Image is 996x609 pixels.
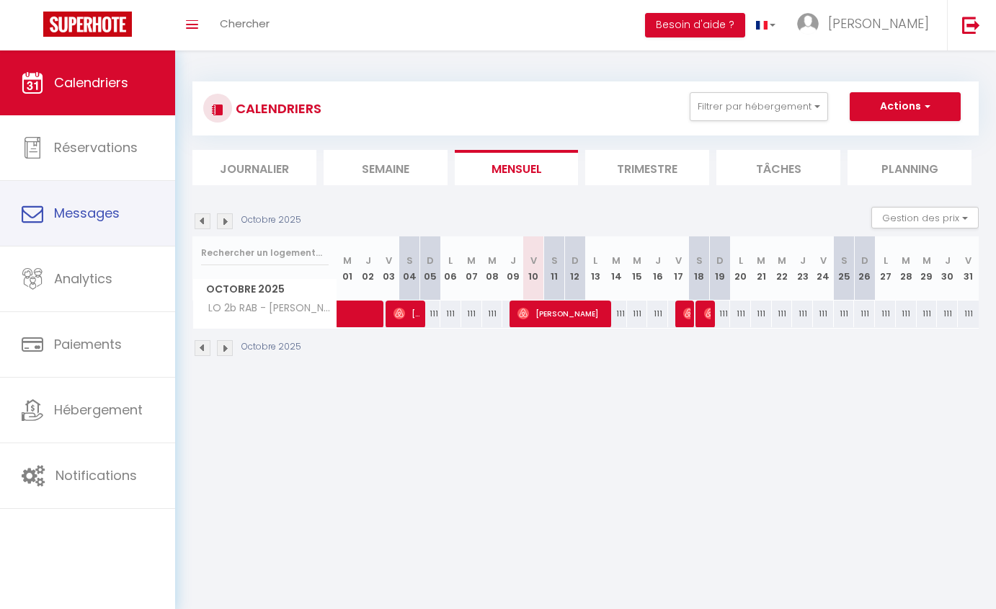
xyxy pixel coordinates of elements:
[834,301,855,327] div: 111
[502,236,523,301] th: 09
[482,301,503,327] div: 111
[201,240,329,266] input: Rechercher un logement...
[585,236,606,301] th: 13
[841,254,848,267] abbr: S
[730,236,751,301] th: 20
[461,236,482,301] th: 07
[902,254,910,267] abbr: M
[54,335,122,353] span: Paiements
[937,236,958,301] th: 30
[386,254,392,267] abbr: V
[690,92,828,121] button: Filtrer par hébergement
[958,301,979,327] div: 111
[448,254,453,267] abbr: L
[739,254,743,267] abbr: L
[517,300,608,327] span: [PERSON_NAME]
[606,301,627,327] div: 111
[965,254,971,267] abbr: V
[427,254,434,267] abbr: D
[861,254,868,267] abbr: D
[54,74,128,92] span: Calendriers
[357,236,378,301] th: 02
[772,301,793,327] div: 111
[848,150,971,185] li: Planning
[482,236,503,301] th: 08
[585,150,709,185] li: Trimestre
[896,236,917,301] th: 28
[440,301,461,327] div: 111
[854,236,875,301] th: 26
[510,254,516,267] abbr: J
[871,207,979,228] button: Gestion des prix
[813,236,834,301] th: 24
[627,236,648,301] th: 15
[647,236,668,301] th: 16
[544,236,565,301] th: 11
[945,254,951,267] abbr: J
[551,254,558,267] abbr: S
[43,12,132,37] img: Super Booking
[343,254,352,267] abbr: M
[523,236,544,301] th: 10
[633,254,641,267] abbr: M
[797,13,819,35] img: ...
[751,236,772,301] th: 21
[572,254,579,267] abbr: D
[461,301,482,327] div: 111
[193,279,337,300] span: Octobre 2025
[683,300,690,327] span: [PERSON_NAME]
[455,150,579,185] li: Mensuel
[696,254,703,267] abbr: S
[792,301,813,327] div: 111
[406,254,413,267] abbr: S
[917,236,938,301] th: 29
[730,301,751,327] div: 111
[792,236,813,301] th: 23
[593,254,597,267] abbr: L
[488,254,497,267] abbr: M
[828,14,929,32] span: [PERSON_NAME]
[419,236,440,301] th: 05
[530,254,537,267] abbr: V
[645,13,745,37] button: Besoin d'aide ?
[896,301,917,327] div: 111
[962,16,980,34] img: logout
[612,254,621,267] abbr: M
[195,301,339,316] span: LO 2b RAB - [PERSON_NAME]
[772,236,793,301] th: 22
[757,254,765,267] abbr: M
[378,236,399,301] th: 03
[751,301,772,327] div: 111
[922,254,931,267] abbr: M
[854,301,875,327] div: 111
[606,236,627,301] th: 14
[232,92,321,125] h3: CALENDRIERS
[655,254,661,267] abbr: J
[564,236,585,301] th: 12
[365,254,371,267] abbr: J
[668,236,689,301] th: 17
[689,236,710,301] th: 18
[647,301,668,327] div: 111
[467,254,476,267] abbr: M
[220,16,270,31] span: Chercher
[54,138,138,156] span: Réservations
[778,254,786,267] abbr: M
[875,301,896,327] div: 111
[937,301,958,327] div: 111
[709,236,730,301] th: 19
[54,401,143,419] span: Hébergement
[875,236,896,301] th: 27
[813,301,834,327] div: 111
[399,236,420,301] th: 04
[834,236,855,301] th: 25
[393,300,422,327] span: [PERSON_NAME]
[54,204,120,222] span: Messages
[884,254,888,267] abbr: L
[419,301,440,327] div: 111
[54,270,112,288] span: Analytics
[917,301,938,327] div: 111
[820,254,827,267] abbr: V
[627,301,648,327] div: 111
[324,150,448,185] li: Semaine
